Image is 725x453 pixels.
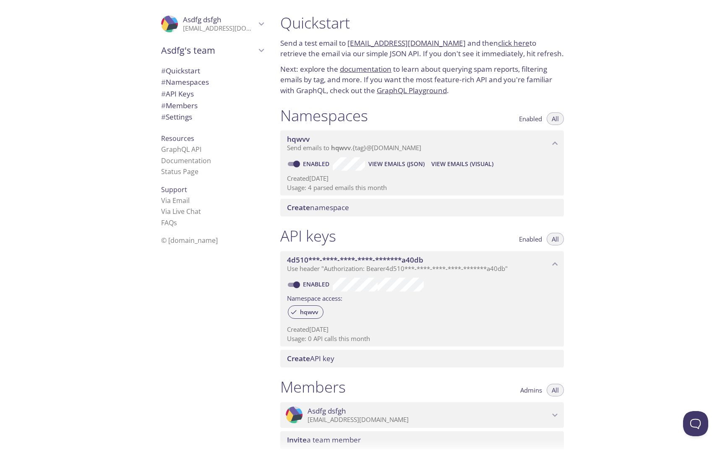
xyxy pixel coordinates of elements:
p: Usage: 4 parsed emails this month [287,183,557,192]
a: Via Email [161,196,190,205]
a: Via Live Chat [161,207,201,216]
a: FAQ [161,218,177,227]
a: documentation [340,64,391,74]
div: hqwvv namespace [280,130,564,156]
p: Created [DATE] [287,174,557,183]
span: Create [287,203,310,212]
a: Enabled [302,160,333,168]
span: Settings [161,112,192,122]
div: Asdfg dsfgh [154,10,270,38]
label: Namespace access: [287,292,342,304]
iframe: Help Scout Beacon - Open [683,411,708,436]
span: hqwvv [331,143,351,152]
button: All [547,233,564,245]
span: hqwvv [287,134,310,144]
div: Create API Key [280,350,564,367]
h1: Namespaces [280,106,368,125]
a: GraphQL API [161,145,201,154]
div: Create namespace [280,199,564,216]
span: Asdfg's team [161,44,256,56]
button: View Emails (JSON) [365,157,428,171]
a: Status Page [161,167,198,176]
span: Send emails to . {tag} @[DOMAIN_NAME] [287,143,421,152]
button: View Emails (Visual) [428,157,497,171]
span: View Emails (Visual) [431,159,493,169]
div: Asdfg's team [154,39,270,61]
a: [EMAIL_ADDRESS][DOMAIN_NAME] [347,38,466,48]
div: Asdfg dsfgh [280,402,564,428]
span: © [DOMAIN_NAME] [161,236,218,245]
p: Next: explore the to learn about querying spam reports, filtering emails by tag, and more. If you... [280,64,564,96]
div: hqwvv [288,305,323,319]
div: Team Settings [154,111,270,123]
span: # [161,66,166,75]
span: s [174,218,177,227]
p: Created [DATE] [287,325,557,334]
span: API key [287,354,334,363]
a: click here [498,38,529,48]
div: Invite a team member [280,431,564,449]
div: Members [154,100,270,112]
div: API Keys [154,88,270,100]
button: All [547,384,564,396]
h1: Quickstart [280,13,564,32]
span: API Keys [161,89,194,99]
p: [EMAIL_ADDRESS][DOMAIN_NAME] [183,24,256,33]
span: # [161,112,166,122]
span: Resources [161,134,194,143]
span: Asdfg dsfgh [308,406,346,416]
a: GraphQL Playground [377,86,447,95]
span: Asdfg dsfgh [183,15,222,24]
span: # [161,89,166,99]
button: All [547,112,564,125]
p: Send a test email to and then to retrieve the email via our simple JSON API. If you don't see it ... [280,38,564,59]
button: Enabled [514,233,547,245]
p: Usage: 0 API calls this month [287,334,557,343]
span: Create [287,354,310,363]
button: Enabled [514,112,547,125]
span: Namespaces [161,77,209,87]
span: hqwvv [295,308,323,316]
div: Namespaces [154,76,270,88]
h1: Members [280,377,346,396]
a: Documentation [161,156,211,165]
div: Quickstart [154,65,270,77]
span: # [161,101,166,110]
button: Admins [515,384,547,396]
p: [EMAIL_ADDRESS][DOMAIN_NAME] [308,416,550,424]
h1: API keys [280,226,336,245]
span: View Emails (JSON) [368,159,425,169]
span: # [161,77,166,87]
span: Support [161,185,187,194]
span: namespace [287,203,349,212]
span: Members [161,101,198,110]
a: Enabled [302,280,333,288]
span: Quickstart [161,66,200,75]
